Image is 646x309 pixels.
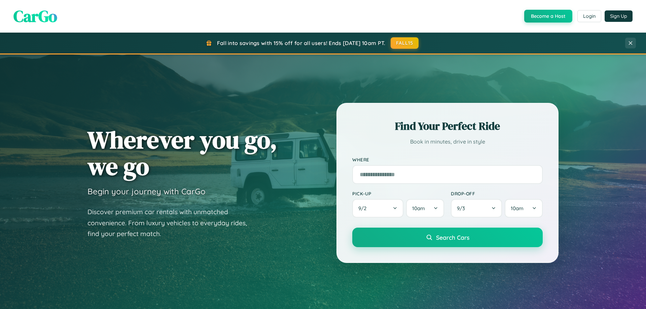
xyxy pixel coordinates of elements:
[451,199,502,218] button: 9/3
[352,157,543,162] label: Where
[352,119,543,133] h2: Find Your Perfect Ride
[511,205,524,211] span: 10am
[412,205,425,211] span: 10am
[436,234,469,241] span: Search Cars
[577,10,601,22] button: Login
[358,205,370,211] span: 9 / 2
[406,199,444,218] button: 10am
[352,137,543,147] p: Book in minutes, drive in style
[87,206,256,239] p: Discover premium car rentals with unmatched convenience. From luxury vehicles to everyday rides, ...
[217,40,386,46] span: Fall into savings with 15% off for all users! Ends [DATE] 10am PT.
[13,5,57,27] span: CarGo
[457,205,468,211] span: 9 / 3
[87,186,206,196] h3: Begin your journey with CarGo
[505,199,543,218] button: 10am
[352,228,543,247] button: Search Cars
[352,191,444,196] label: Pick-up
[391,37,419,49] button: FALL15
[524,10,572,23] button: Become a Host
[87,126,277,180] h1: Wherever you go, we go
[451,191,543,196] label: Drop-off
[605,10,633,22] button: Sign Up
[352,199,403,218] button: 9/2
